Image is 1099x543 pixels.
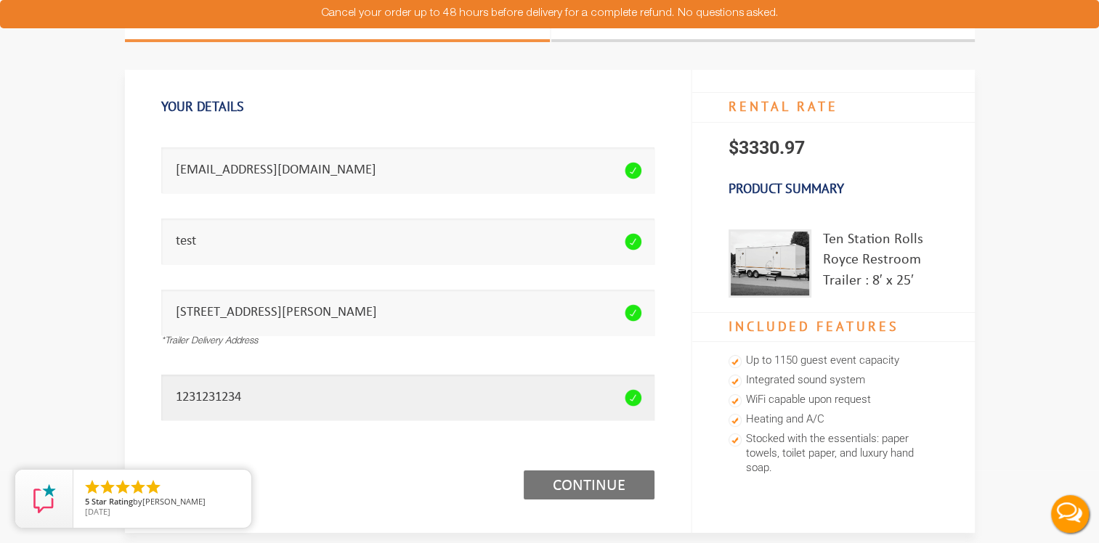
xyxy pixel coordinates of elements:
li: Up to 1150 guest event capacity [729,351,938,371]
li: Integrated sound system [729,371,938,391]
h1: Your Details [161,91,654,122]
li:  [145,478,162,496]
li:  [84,478,101,496]
li: Heating and A/C [729,410,938,430]
h3: Product Summary [692,173,975,204]
div: *Trailer Delivery Address [161,335,654,349]
h4: Included Features [692,312,975,343]
li:  [129,478,147,496]
input: *Contact Number [161,375,654,420]
button: Live Chat [1041,485,1099,543]
span: by [85,497,240,507]
h4: RENTAL RATE [692,92,975,123]
span: [DATE] [85,506,110,517]
img: Review Rating [30,484,59,513]
div: Ten Station Rolls Royce Restroom Trailer : 8′ x 25′ [823,229,938,298]
li: Stocked with the essentials: paper towels, toilet paper, and luxury hand soap. [729,430,938,478]
li:  [114,478,131,496]
span: Star Rating [92,496,133,507]
p: $3330.97 [692,123,975,173]
input: *Email [161,147,654,193]
li: WiFi capable upon request [729,391,938,410]
li:  [99,478,116,496]
span: [PERSON_NAME] [142,496,206,507]
input: *Trailer Delivery Address [161,290,654,335]
span: 5 [85,496,89,507]
input: *Contact Name [161,219,654,264]
a: Continue [524,470,654,499]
